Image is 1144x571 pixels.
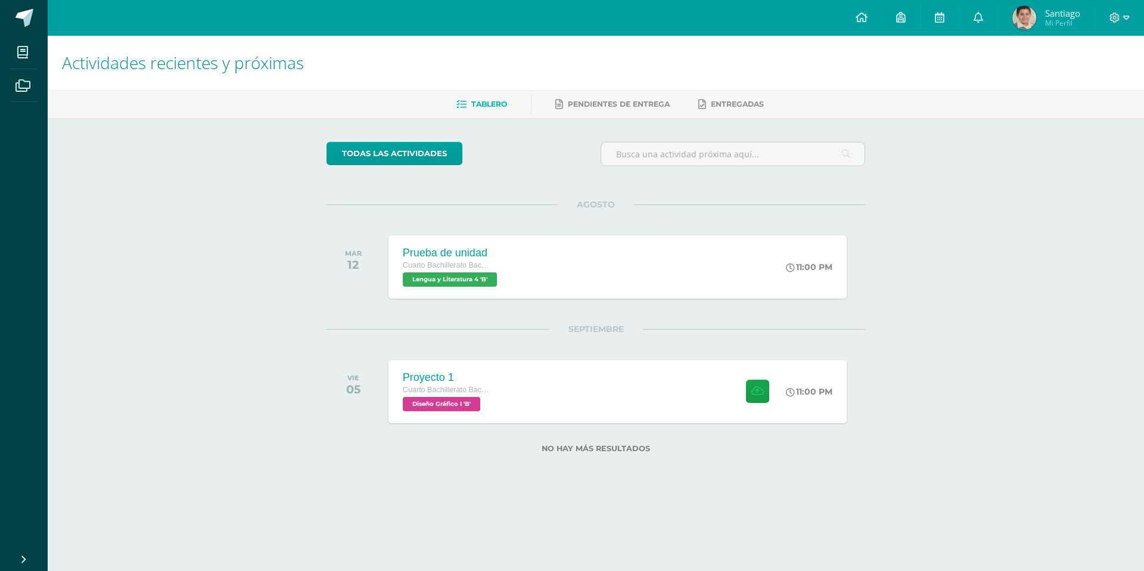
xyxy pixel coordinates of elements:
[403,247,500,259] div: Prueba de unidad
[786,262,832,272] div: 11:00 PM
[346,374,360,382] div: VIE
[345,249,362,257] div: MAR
[1045,7,1080,19] span: Santiago
[549,324,643,334] span: SEPTIEMBRE
[568,100,670,108] span: Pendientes de entrega
[403,261,492,269] span: Cuarto Bachillerato Bachillerato en CCLL con Orientación en Diseño Gráfico
[558,199,634,210] span: AGOSTO
[345,257,362,272] div: 12
[403,371,492,384] div: Proyecto 1
[555,95,670,114] a: Pendientes de entrega
[786,386,832,397] div: 11:00 PM
[601,142,865,166] input: Busca una actividad próxima aquí...
[1012,6,1036,30] img: 0763504484c9044cbf5be1d5c74fd0dd.png
[346,382,360,396] div: 05
[698,95,764,114] a: Entregadas
[1045,18,1080,28] span: Mi Perfil
[327,444,866,453] label: No hay más resultados
[62,51,304,74] span: Actividades recientes y próximas
[711,100,764,108] span: Entregadas
[327,142,462,165] a: todas las Actividades
[403,272,497,287] span: Lengua y Literatura 4 'B'
[403,386,492,394] span: Cuarto Bachillerato Bachillerato en CCLL con Orientación en Diseño Gráfico
[456,95,507,114] a: Tablero
[471,100,507,108] span: Tablero
[403,397,480,411] span: Diseño Gráfico I 'B'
